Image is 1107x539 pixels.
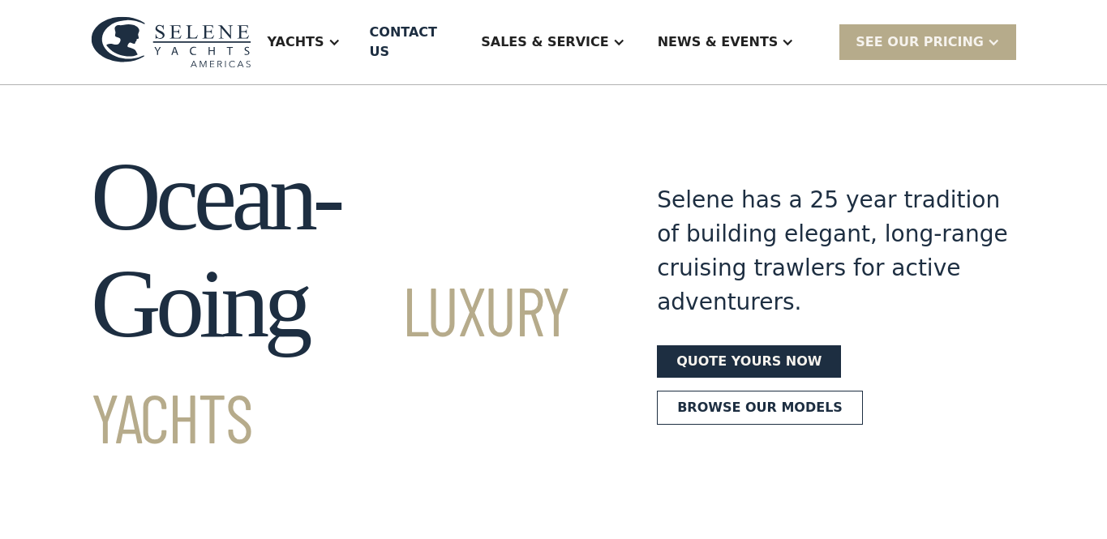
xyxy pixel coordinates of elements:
[465,10,641,75] div: Sales & Service
[657,183,1016,319] div: Selene has a 25 year tradition of building elegant, long-range cruising trawlers for active adven...
[856,32,984,52] div: SEE Our Pricing
[91,16,251,68] img: logo
[370,23,453,62] div: Contact US
[641,10,811,75] div: News & EVENTS
[91,268,569,457] span: Luxury Yachts
[839,24,1016,59] div: SEE Our Pricing
[251,10,357,75] div: Yachts
[268,32,324,52] div: Yachts
[481,32,608,52] div: Sales & Service
[657,391,863,425] a: Browse our models
[91,143,599,464] h1: Ocean-Going
[657,345,841,378] a: Quote yours now
[658,32,779,52] div: News & EVENTS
